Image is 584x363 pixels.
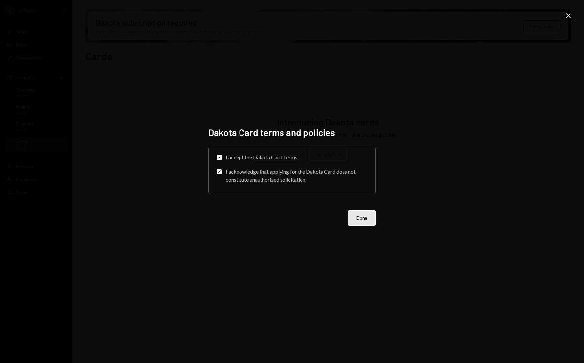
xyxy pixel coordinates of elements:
h2: Dakota Card terms and policies [208,126,376,139]
div: I acknowledge that applying for the Dakota Card does not constitute unauthorized solicitation. [226,168,367,184]
button: Done [348,210,376,226]
div: I accept the [226,153,297,161]
button: I acknowledge that applying for the Dakota Card does not constitute unauthorized solicitation. [217,169,222,174]
button: I accept the Dakota Card Terms [217,155,222,160]
a: Dakota Card Terms [253,154,297,161]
